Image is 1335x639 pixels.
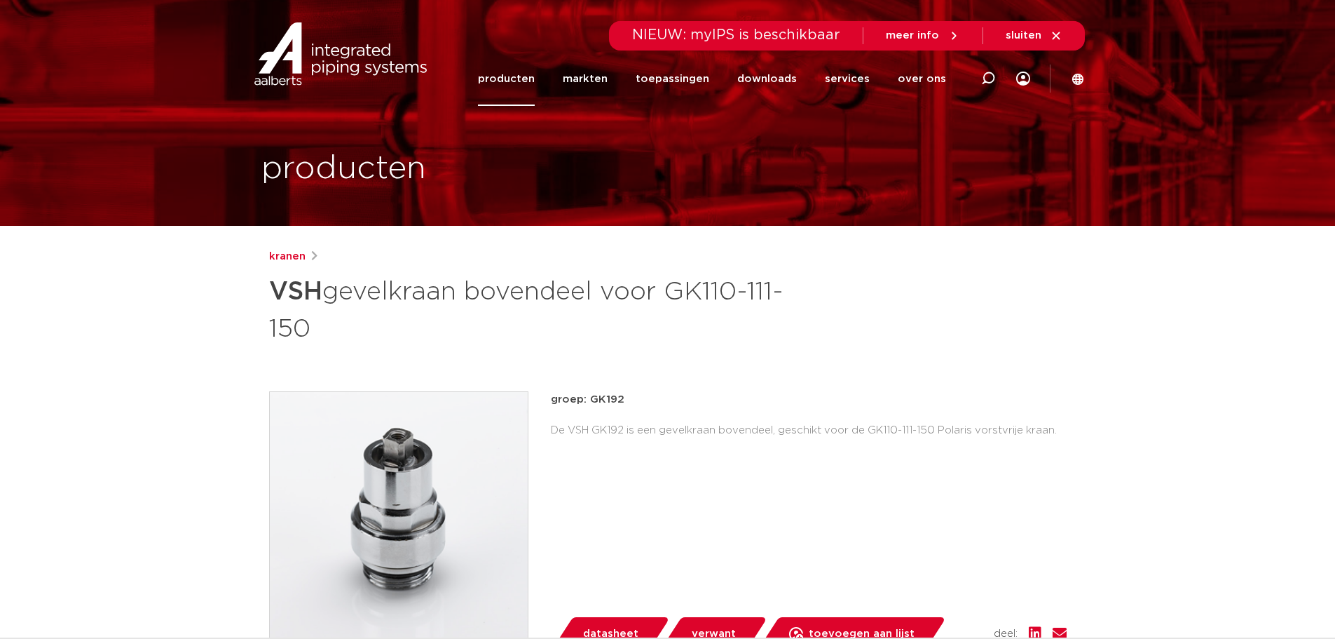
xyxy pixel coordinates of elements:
[1006,29,1062,42] a: sluiten
[636,52,709,106] a: toepassingen
[632,28,840,42] span: NIEUW: myIPS is beschikbaar
[1006,30,1041,41] span: sluiten
[269,248,306,265] a: kranen
[898,52,946,106] a: over ons
[825,52,870,106] a: services
[1016,63,1030,94] div: my IPS
[886,30,939,41] span: meer info
[551,391,1067,408] p: groep: GK192
[886,29,960,42] a: meer info
[269,271,795,347] h1: gevelkraan bovendeel voor GK110-111-150
[478,52,535,106] a: producten
[737,52,797,106] a: downloads
[261,147,426,191] h1: producten
[269,279,322,304] strong: VSH
[551,419,1067,442] div: De VSH GK192 is een gevelkraan bovendeel, geschikt voor de GK110-111-150 Polaris vorstvrije kraan.
[478,52,946,106] nav: Menu
[563,52,608,106] a: markten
